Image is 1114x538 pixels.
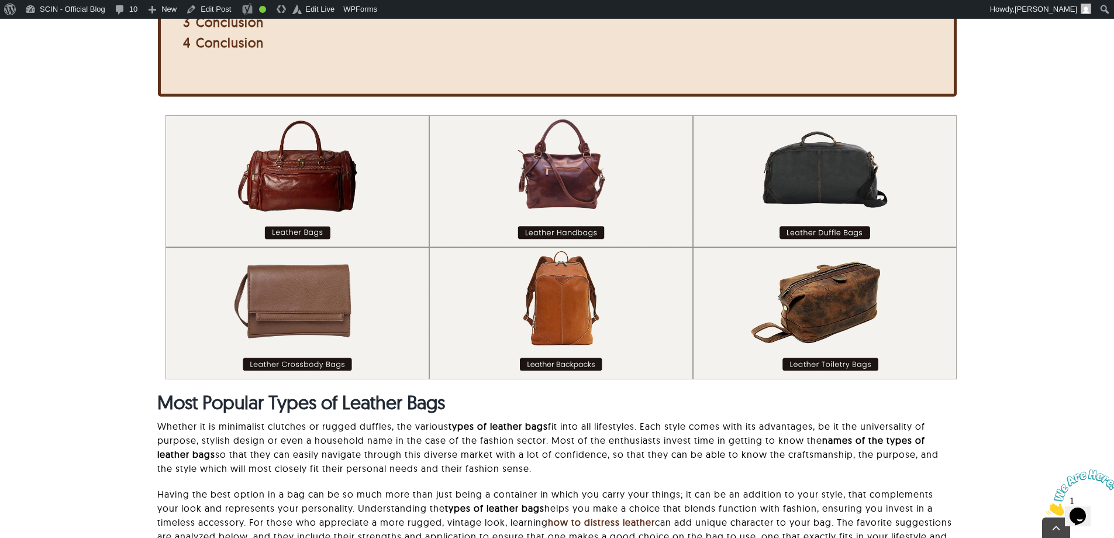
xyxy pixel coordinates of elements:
p: Whether it is minimalist clutches or rugged duffles, the various fit into all lifestyles. Each st... [157,419,956,475]
div: Good [259,6,266,13]
strong: types of leather bags [445,502,544,514]
span: 4 [183,35,191,51]
span: Conclusion [196,35,264,51]
iframe: chat widget [1041,465,1114,520]
strong: Most Popular Types of Leather Bags [157,390,445,414]
img: Chat attention grabber [5,5,77,51]
a: how to distress leather [548,516,655,528]
img: Most Popular Types of Leather Bags [165,115,956,379]
strong: types of leather bags [449,420,548,432]
span: 1 [5,5,9,15]
span: 3 [183,14,191,30]
a: 3 Conclusion [183,14,264,30]
span: Conclusion [196,14,264,30]
span: [PERSON_NAME] [1015,5,1077,13]
a: 4 Conclusion [183,35,264,51]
